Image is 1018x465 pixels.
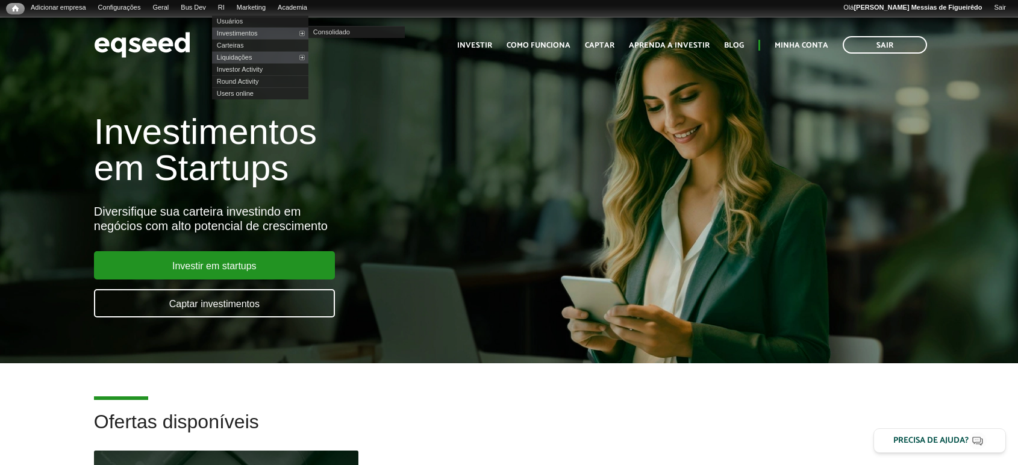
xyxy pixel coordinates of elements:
[272,3,313,13] a: Academia
[775,42,828,49] a: Minha conta
[94,114,585,186] h1: Investimentos em Startups
[854,4,982,11] strong: [PERSON_NAME] Messias de Figueirêdo
[507,42,570,49] a: Como funciona
[12,4,19,13] span: Início
[6,3,25,14] a: Início
[457,42,492,49] a: Investir
[94,29,190,61] img: EqSeed
[629,42,710,49] a: Aprenda a investir
[94,411,924,451] h2: Ofertas disponíveis
[988,3,1012,13] a: Sair
[94,251,335,279] a: Investir em startups
[212,3,231,13] a: RI
[837,3,988,13] a: Olá[PERSON_NAME] Messias de Figueirêdo
[585,42,614,49] a: Captar
[92,3,147,13] a: Configurações
[94,204,585,233] div: Diversifique sua carteira investindo em negócios com alto potencial de crescimento
[94,289,335,317] a: Captar investimentos
[25,3,92,13] a: Adicionar empresa
[146,3,175,13] a: Geral
[843,36,927,54] a: Sair
[724,42,744,49] a: Blog
[231,3,272,13] a: Marketing
[212,15,308,27] a: Usuários
[175,3,212,13] a: Bus Dev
